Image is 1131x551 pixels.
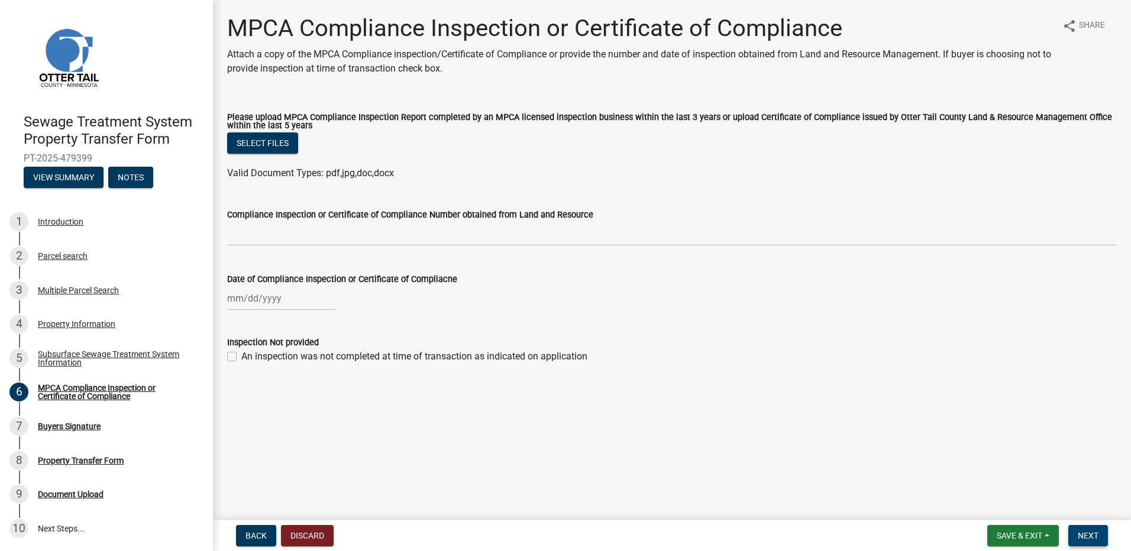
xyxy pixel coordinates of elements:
[38,286,119,294] div: Multiple Parcel Search
[24,12,112,101] img: Otter Tail County, Minnesota
[1068,525,1108,546] button: Next
[24,114,203,148] h4: Sewage Treatment System Property Transfer Form
[9,485,28,504] div: 9
[997,531,1042,540] span: Save & Exit
[9,451,28,470] div: 8
[24,173,104,183] wm-modal-confirm: Summary
[38,218,83,226] div: Introduction
[9,383,28,401] div: 6
[236,525,276,546] button: Back
[38,490,104,498] div: Document Upload
[1078,531,1098,540] span: Next
[227,14,1053,43] h1: MPCA Compliance Inspection or Certificate of Compliance
[987,525,1059,546] button: Save & Exit
[241,349,587,364] label: An inspection was not completed at time of transaction as indicated on application
[227,275,457,284] label: Date of Compliance Inspection or Certificate of Compliacne
[1079,19,1105,33] span: Share
[227,211,593,219] label: Compliance Inspection or Certificate of Compliance Number obtained from Land and Resource
[1053,14,1114,37] button: shareShare
[38,422,101,430] div: Buyers Signature
[38,350,194,367] div: Subsurface Sewage Treatment System Information
[24,167,104,188] button: View Summary
[1062,19,1077,33] i: share
[9,212,28,231] div: 1
[9,349,28,368] div: 5
[227,286,335,310] input: mm/dd/yyyy
[281,525,334,546] button: Discard
[9,315,28,333] div: 4
[227,167,394,179] span: Valid Document Types: pdf,jpg,doc,docx
[24,153,189,164] span: PT-2025-479399
[38,252,88,260] div: Parcel search
[227,132,298,154] button: Select files
[9,247,28,265] div: 2
[38,320,115,328] div: Property Information
[108,173,153,183] wm-modal-confirm: Notes
[227,114,1117,131] label: Please upload MPCA Compliance Inspection Report completed by an MPCA licensed inspection business...
[9,281,28,300] div: 3
[245,531,267,540] span: Back
[38,456,124,465] div: Property Transfer Form
[38,384,194,400] div: MPCA Compliance Inspection or Certificate of Compliance
[227,47,1053,76] p: Attach a copy of the MPCA Compliance inspection/Certificate of Compliance or provide the number a...
[108,167,153,188] button: Notes
[9,519,28,538] div: 10
[9,417,28,436] div: 7
[227,339,319,347] label: Inspection Not provided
